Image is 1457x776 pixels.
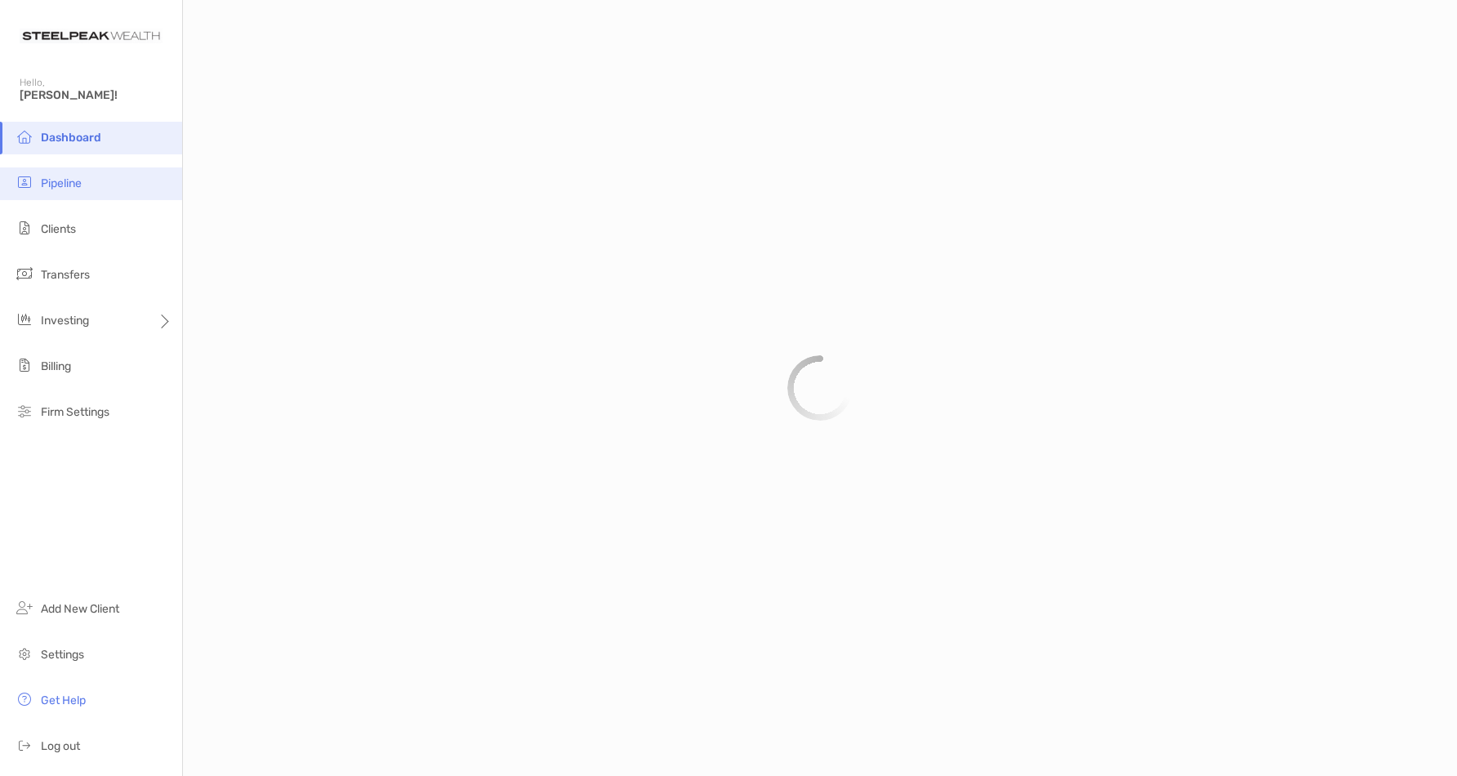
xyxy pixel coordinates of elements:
span: Settings [41,648,84,662]
span: Pipeline [41,176,82,190]
span: Billing [41,359,71,373]
span: Transfers [41,268,90,282]
img: pipeline icon [15,172,34,192]
span: Clients [41,222,76,236]
img: add_new_client icon [15,598,34,618]
span: Firm Settings [41,405,109,419]
span: Log out [41,739,80,753]
img: clients icon [15,218,34,238]
img: logout icon [15,735,34,755]
img: get-help icon [15,689,34,709]
span: Get Help [41,693,86,707]
img: dashboard icon [15,127,34,146]
img: Zoe Logo [20,7,163,65]
img: transfers icon [15,264,34,283]
span: Add New Client [41,602,119,616]
span: Dashboard [41,131,101,145]
img: billing icon [15,355,34,375]
img: settings icon [15,644,34,663]
span: Investing [41,314,89,328]
span: [PERSON_NAME]! [20,88,172,102]
img: firm-settings icon [15,401,34,421]
img: investing icon [15,310,34,329]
